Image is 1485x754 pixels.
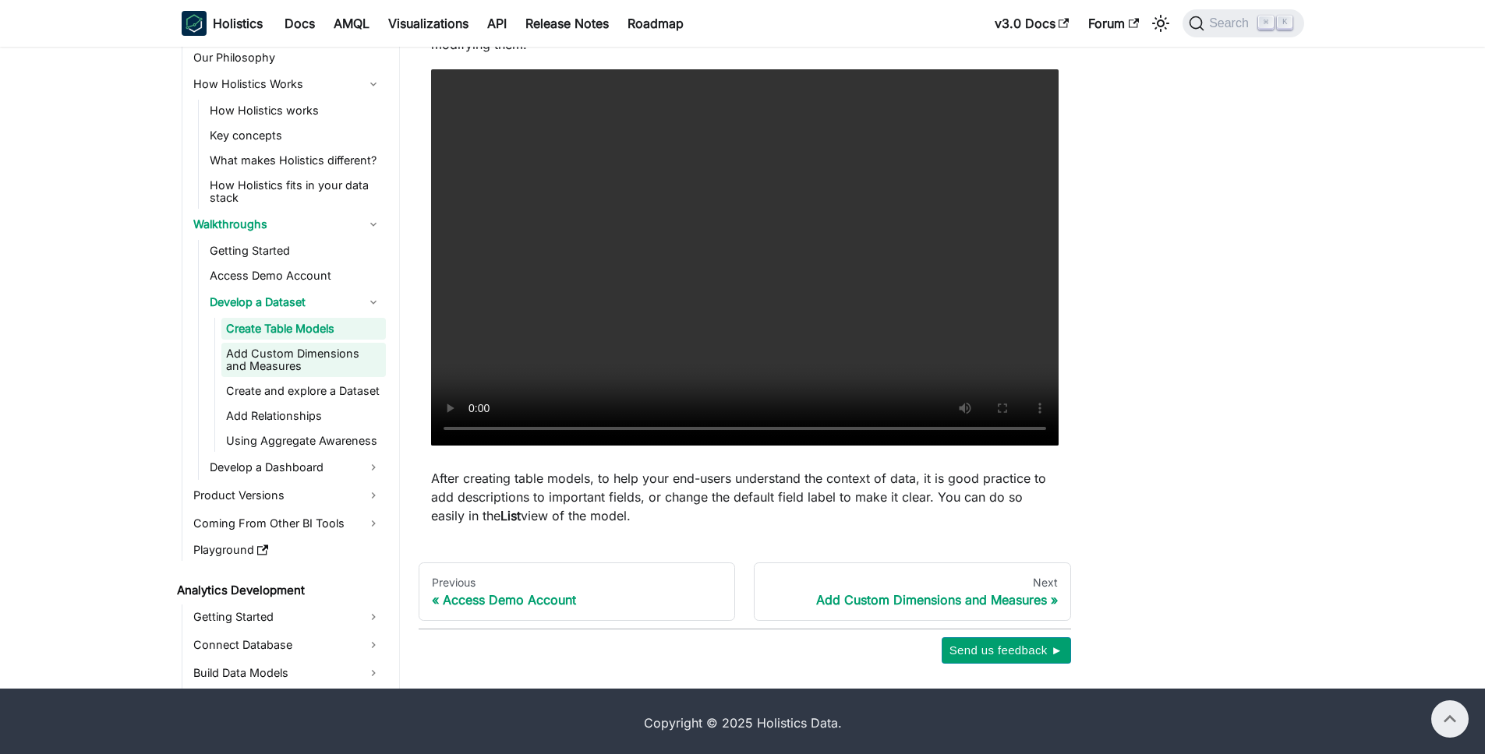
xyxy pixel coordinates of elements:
[205,100,386,122] a: How Holistics works
[1204,16,1258,30] span: Search
[205,265,386,287] a: Access Demo Account
[949,640,1063,661] span: Send us feedback ►
[172,580,386,601] a: Analytics Development
[189,661,386,685] a: Build Data Models
[1277,16,1292,30] kbd: K
[182,11,263,36] a: HolisticsHolistics
[1079,11,1148,36] a: Forum
[942,637,1071,664] button: Send us feedback ►
[432,592,723,608] div: Access Demo Account
[189,539,386,561] a: Playground
[221,380,386,402] a: Create and explore a Dataset
[500,508,521,523] strong: List
[189,212,386,237] a: Walkthroughs
[205,174,386,209] a: How Holistics fits in your data stack
[754,562,1071,622] a: NextAdd Custom Dimensions and Measures
[516,11,618,36] a: Release Notes
[189,632,386,657] a: Connect Database
[1258,16,1274,30] kbd: ⌘
[221,405,386,427] a: Add Relationships
[189,604,386,629] a: Getting Started
[221,343,386,377] a: Add Custom Dimensions and Measures
[432,576,723,590] div: Previous
[182,11,207,36] img: Holistics
[213,14,263,33] b: Holistics
[419,562,1071,622] nav: Docs pages
[221,430,386,452] a: Using Aggregate Awareness
[275,11,324,36] a: Docs
[189,72,386,97] a: How Holistics Works
[985,11,1079,36] a: v3.0 Docs
[431,469,1059,525] p: After creating table models, to help your end-users understand the context of data, it is good pr...
[767,592,1058,608] div: Add Custom Dimensions and Measures
[618,11,693,36] a: Roadmap
[205,125,386,146] a: Key concepts
[189,483,386,508] a: Product Versions
[205,150,386,171] a: What makes Holistics different?
[431,69,1059,446] video: Your browser does not support embedding video, but you can .
[1431,700,1469,738] button: Scroll back to top
[205,240,386,262] a: Getting Started
[767,576,1058,590] div: Next
[189,511,386,536] a: Coming From Other BI Tools
[419,562,736,622] a: PreviousAccess Demo Account
[1148,11,1173,36] button: Switch between dark and light mode (currently light mode)
[247,713,1239,732] div: Copyright © 2025 Holistics Data.
[478,11,516,36] a: API
[205,290,386,315] a: Develop a Dataset
[205,455,386,480] a: Develop a Dashboard
[189,47,386,69] a: Our Philosophy
[221,318,386,340] a: Create Table Models
[324,11,379,36] a: AMQL
[1183,9,1303,37] button: Search (Command+K)
[379,11,478,36] a: Visualizations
